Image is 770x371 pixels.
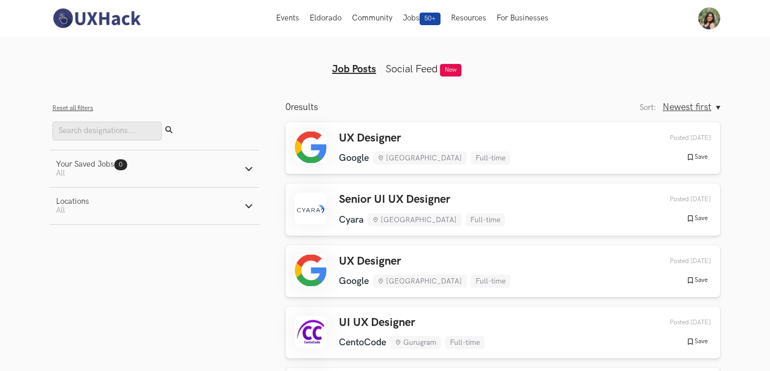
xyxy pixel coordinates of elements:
h3: UX Designer [339,132,510,145]
div: 09th Sep [645,257,711,265]
div: 06th Sep [645,319,711,326]
h3: UX Designer [339,255,510,268]
span: 0 [285,102,291,113]
span: All [56,206,65,215]
li: Full-time [471,275,510,288]
li: Full-time [471,151,510,165]
h3: UI UX Designer [339,316,485,330]
a: UX Designer Google [GEOGRAPHIC_DATA] Full-time Posted [DATE] Save [285,122,720,174]
li: [GEOGRAPHIC_DATA] [373,151,467,165]
span: New [440,64,461,77]
div: 12th Sep [645,195,711,203]
li: Google [339,152,369,163]
a: Job Posts [332,63,376,75]
img: Your profile pic [698,7,720,29]
span: Newest first [663,102,711,113]
li: Google [339,276,369,287]
li: Gurugram [390,336,441,349]
button: Save [683,214,711,223]
div: Locations [56,197,89,206]
a: Social Feed [386,63,438,75]
li: Full-time [445,336,485,349]
div: 13th Sep [645,134,711,142]
a: UX Designer Google [GEOGRAPHIC_DATA] Full-time Posted [DATE] Save [285,245,720,297]
label: Sort: [640,103,656,112]
button: Save [683,276,711,285]
span: 0 [119,161,123,169]
span: All [56,169,65,178]
li: Full-time [466,213,505,226]
input: Search [52,122,162,140]
button: LocationsAll [50,188,259,224]
li: Cyara [339,214,364,225]
p: results [285,102,318,113]
span: 50+ [420,13,441,25]
img: UXHack-logo.png [50,7,143,29]
a: UI UX Designer CentoCode Gurugram Full-time Posted [DATE] Save [285,307,720,358]
li: CentoCode [339,337,386,348]
a: Senior UI UX Designer Cyara [GEOGRAPHIC_DATA] Full-time Posted [DATE] Save [285,183,720,235]
h3: Senior UI UX Designer [339,193,505,206]
div: Your Saved Jobs [56,160,127,169]
button: Newest first, Sort: [663,102,720,113]
button: Reset all filters [52,104,93,112]
button: Save [683,337,711,346]
button: Save [683,152,711,162]
li: [GEOGRAPHIC_DATA] [373,275,467,288]
button: Your Saved Jobs0 All [50,150,259,187]
li: [GEOGRAPHIC_DATA] [368,213,461,226]
ul: Tabs Interface [184,46,586,75]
